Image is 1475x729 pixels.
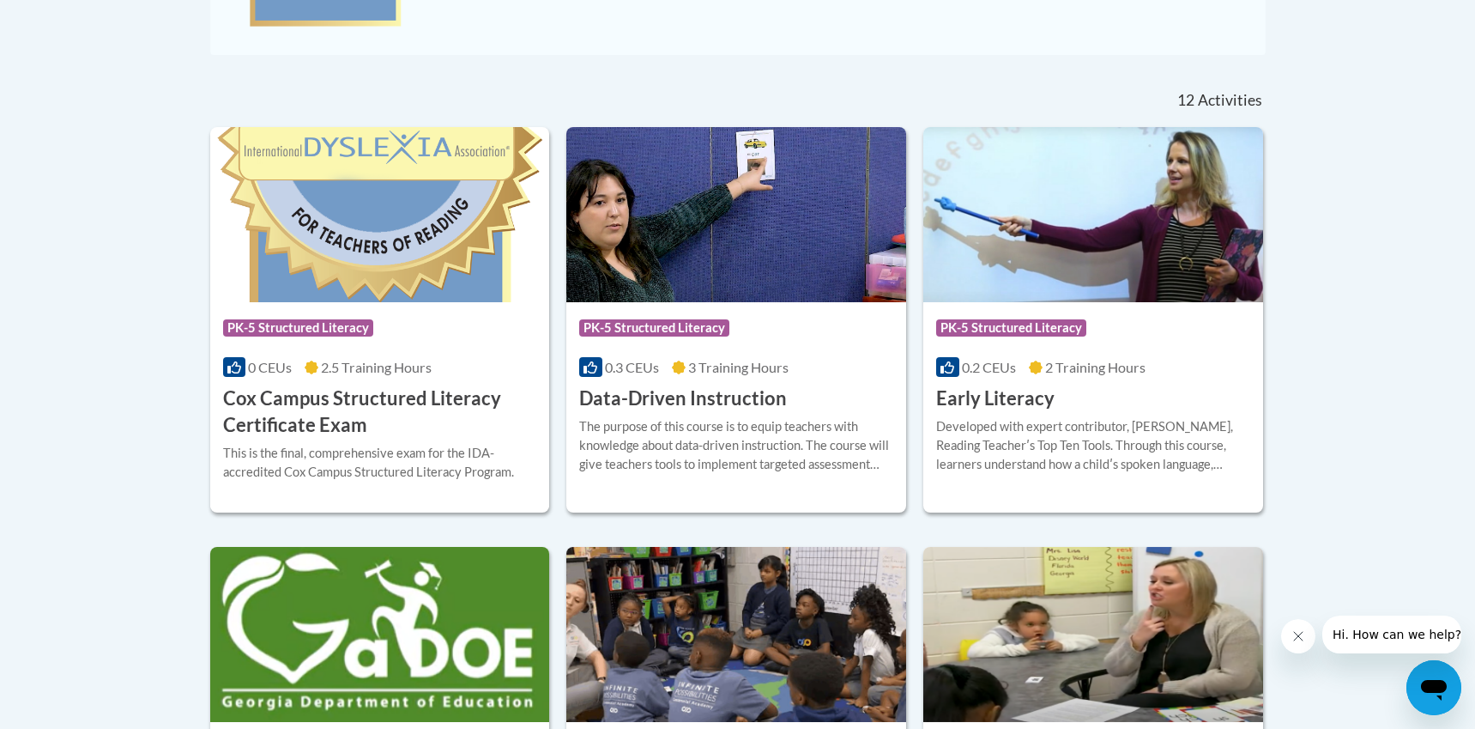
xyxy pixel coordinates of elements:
[688,359,789,375] span: 3 Training Hours
[923,127,1263,302] img: Course Logo
[936,386,1055,412] h3: Early Literacy
[579,417,893,474] div: The purpose of this course is to equip teachers with knowledge about data-driven instruction. The...
[223,319,373,337] span: PK-5 Structured Literacy
[923,547,1263,722] img: Course Logo
[579,386,787,412] h3: Data-Driven Instruction
[1322,616,1461,653] iframe: Message from company
[210,127,550,512] a: Course LogoPK-5 Structured Literacy0 CEUs2.5 Training Hours Cox Campus Structured Literacy Certif...
[962,359,1016,375] span: 0.2 CEUs
[210,547,550,722] img: Course Logo
[1281,619,1315,653] iframe: Close message
[210,127,550,302] img: Course Logo
[1177,91,1194,110] span: 12
[1198,91,1262,110] span: Activities
[566,127,906,302] img: Course Logo
[605,359,659,375] span: 0.3 CEUs
[936,319,1086,337] span: PK-5 Structured Literacy
[1045,359,1146,375] span: 2 Training Hours
[579,319,729,337] span: PK-5 Structured Literacy
[1406,660,1461,715] iframe: Button to launch messaging window
[566,547,906,722] img: Course Logo
[566,127,906,512] a: Course LogoPK-5 Structured Literacy0.3 CEUs3 Training Hours Data-Driven InstructionThe purpose of...
[248,359,292,375] span: 0 CEUs
[321,359,432,375] span: 2.5 Training Hours
[223,386,537,439] h3: Cox Campus Structured Literacy Certificate Exam
[223,444,537,482] div: This is the final, comprehensive exam for the IDA-accredited Cox Campus Structured Literacy Program.
[923,127,1263,512] a: Course LogoPK-5 Structured Literacy0.2 CEUs2 Training Hours Early LiteracyDeveloped with expert c...
[936,417,1250,474] div: Developed with expert contributor, [PERSON_NAME], Reading Teacherʹs Top Ten Tools. Through this c...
